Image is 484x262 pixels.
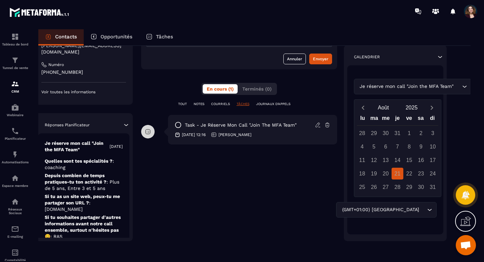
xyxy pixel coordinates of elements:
a: formationformationTunnel de vente [2,51,29,75]
img: formation [11,80,19,88]
a: automationsautomationsAutomatisations [2,145,29,169]
p: TÂCHES [237,102,249,106]
a: Opportunités [84,29,139,45]
div: 21 [392,168,403,179]
button: Previous month [357,103,369,112]
p: [DATE] [110,144,123,149]
div: 30 [415,181,427,193]
div: ve [403,113,415,125]
p: NOTES [194,102,204,106]
span: En cours (1) [207,86,234,92]
div: 14 [392,154,403,166]
div: 2 [415,127,427,139]
div: 30 [380,127,392,139]
div: 6 [380,141,392,153]
p: [PERSON_NAME][EMAIL_ADDRESS][DOMAIN_NAME] [41,42,126,55]
button: Terminés (0) [238,84,276,94]
div: 8 [403,141,415,153]
a: emailemailE-mailing [2,220,29,243]
a: automationsautomationsWebinaire [2,98,29,122]
p: Je réserve mon call "Join the MFA Team" [45,140,110,153]
p: [DATE] 12:16 [182,132,206,137]
p: Réponses Planificateur [45,122,90,128]
img: automations [11,174,19,182]
img: formation [11,56,19,64]
a: automationsautomationsEspace membre [2,169,29,193]
div: 20 [380,168,392,179]
p: Si tu as un site web, peux-tu me partager son URL ? [45,193,123,212]
input: Search for option [455,83,460,90]
div: 26 [368,181,380,193]
div: Search for option [354,79,472,94]
p: CRM [2,90,29,93]
p: Voir toutes les informations [41,89,126,95]
div: 10 [427,141,439,153]
button: Open years overlay [398,102,426,113]
p: Réseaux Sociaux [2,207,29,215]
div: 29 [403,181,415,193]
div: 3 [427,127,439,139]
div: 16 [415,154,427,166]
p: Calendrier [354,54,380,60]
button: Envoyer [309,54,332,64]
img: formation [11,33,19,41]
div: Calendar days [357,127,438,193]
img: social-network [11,198,19,206]
div: 11 [356,154,368,166]
a: formationformationTableau de bord [2,28,29,51]
img: accountant [11,249,19,257]
div: 25 [356,181,368,193]
div: 31 [427,181,439,193]
p: Tableau de bord [2,42,29,46]
div: 7 [392,141,403,153]
div: sa [415,113,427,125]
button: Annuler [283,54,306,64]
img: scheduler [11,127,19,135]
div: 19 [368,168,380,179]
p: COURRIELS [211,102,230,106]
div: 24 [427,168,439,179]
button: En cours (1) [203,84,238,94]
div: di [427,113,438,125]
div: 13 [380,154,392,166]
p: Depuis combien de temps pratiques-tu ton activité ? [45,172,123,192]
p: Automatisations [2,160,29,164]
p: [PHONE_NUMBER] [41,69,126,75]
img: email [11,225,19,233]
div: 23 [415,168,427,179]
div: Envoyer [313,56,328,62]
p: Planificateur [2,137,29,140]
div: 28 [392,181,403,193]
a: formationformationCRM [2,75,29,98]
img: automations [11,151,19,159]
img: automations [11,103,19,111]
p: Espace membre [2,184,29,188]
p: task - Je réserve mon call "Join the MFA Team" [185,122,297,128]
p: Tâches [156,34,173,40]
a: Contacts [38,29,84,45]
button: Next month [426,103,438,112]
div: 17 [427,154,439,166]
div: 1 [403,127,415,139]
p: Opportunités [100,34,132,40]
p: Comptabilité [2,258,29,262]
div: 27 [380,181,392,193]
a: social-networksocial-networkRéseaux Sociaux [2,193,29,220]
div: Calendar wrapper [357,113,438,193]
a: Tâches [139,29,180,45]
p: Numéro [48,62,64,67]
span: Terminés (0) [242,86,272,92]
span: : RAS [50,234,63,239]
div: Search for option [336,202,437,218]
p: Contacts [55,34,77,40]
p: JOURNAUX D'APPELS [256,102,290,106]
p: Webinaire [2,113,29,117]
div: 5 [368,141,380,153]
div: 4 [356,141,368,153]
p: [PERSON_NAME] [218,132,251,137]
div: 22 [403,168,415,179]
img: logo [9,6,70,18]
p: TOUT [178,102,187,106]
p: Tunnel de vente [2,66,29,70]
div: 9 [415,141,427,153]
